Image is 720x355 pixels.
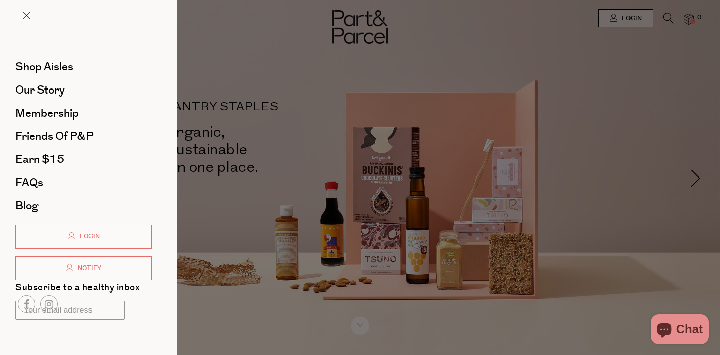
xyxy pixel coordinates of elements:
[15,105,79,121] span: Membership
[77,232,100,241] span: Login
[15,59,73,75] span: Shop Aisles
[15,283,140,296] label: Subscribe to a healthy inbox
[15,61,152,72] a: Shop Aisles
[15,84,152,96] a: Our Story
[15,225,152,249] a: Login
[15,151,64,167] span: Earn $15
[15,154,152,165] a: Earn $15
[15,82,65,98] span: Our Story
[15,128,94,144] span: Friends of P&P
[15,177,152,188] a: FAQs
[15,108,152,119] a: Membership
[15,198,38,214] span: Blog
[15,174,43,191] span: FAQs
[15,200,152,211] a: Blog
[15,131,152,142] a: Friends of P&P
[648,314,712,347] inbox-online-store-chat: Shopify online store chat
[15,256,152,281] a: Notify
[75,264,101,273] span: Notify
